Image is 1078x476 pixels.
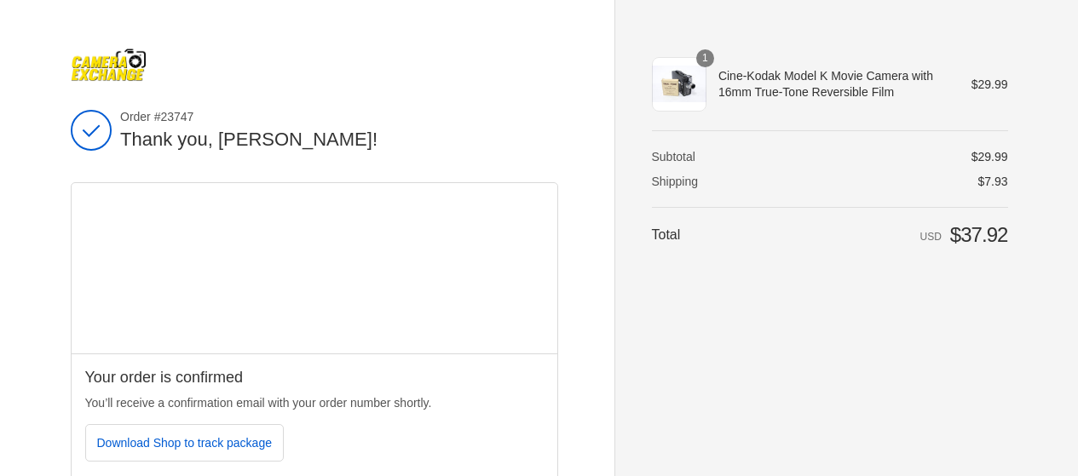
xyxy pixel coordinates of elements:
h2: Thank you, [PERSON_NAME]! [120,128,558,152]
iframe: Google map displaying pin point of shipping address: Berkeley Heights, New Jersey [72,183,558,353]
span: $29.99 [971,77,1008,91]
span: Download Shop to track package [97,436,272,450]
span: Cine-Kodak Model K Movie Camera with 16mm True-Tone Reversible Film [718,68,948,99]
span: $29.99 [971,150,1008,163]
img: Camera Exchange [71,48,147,82]
h2: Your order is confirmed [85,368,544,387]
span: 1 [696,49,714,67]
div: Google map displaying pin point of shipping address: Berkeley Heights, New Jersey [72,183,557,353]
span: Total [652,227,681,242]
span: Order #23747 [120,109,558,124]
p: You’ll receive a confirmation email with your order number shortly. [85,394,544,412]
button: Download Shop to track package [85,424,284,462]
span: USD [920,231,942,243]
span: $37.92 [950,223,1008,246]
span: $7.93 [977,175,1007,188]
span: Shipping [652,175,699,188]
th: Subtotal [652,149,761,164]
